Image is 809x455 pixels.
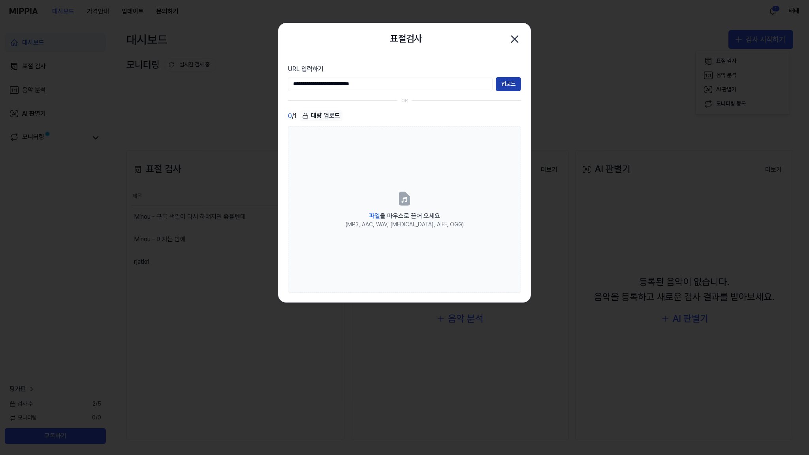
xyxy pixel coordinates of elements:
button: 업로드 [496,77,521,91]
label: URL 입력하기 [288,64,521,74]
div: (MP3, AAC, WAV, [MEDICAL_DATA], AIFF, OGG) [346,221,464,229]
span: 0 [288,111,292,121]
div: 대량 업로드 [300,110,342,121]
button: 대량 업로드 [300,110,342,122]
span: 을 마우스로 끌어 오세요 [369,212,440,220]
div: / 1 [288,110,297,122]
div: OR [401,98,408,104]
span: 파일 [369,212,380,220]
h2: 표절검사 [390,31,422,46]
